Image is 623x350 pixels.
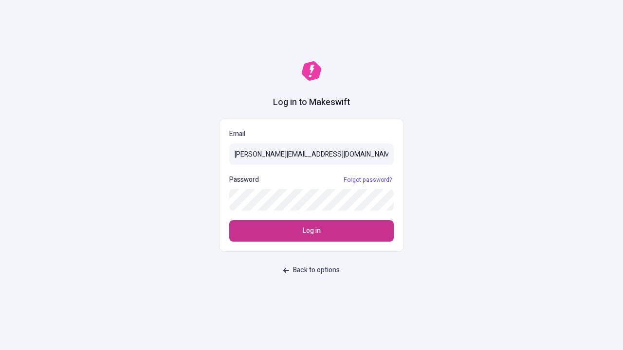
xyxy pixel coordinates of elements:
[303,226,321,236] span: Log in
[293,265,340,276] span: Back to options
[277,262,346,279] button: Back to options
[229,129,394,140] p: Email
[273,96,350,109] h1: Log in to Makeswift
[229,175,259,185] p: Password
[229,220,394,242] button: Log in
[229,143,394,165] input: Email
[342,176,394,184] a: Forgot password?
